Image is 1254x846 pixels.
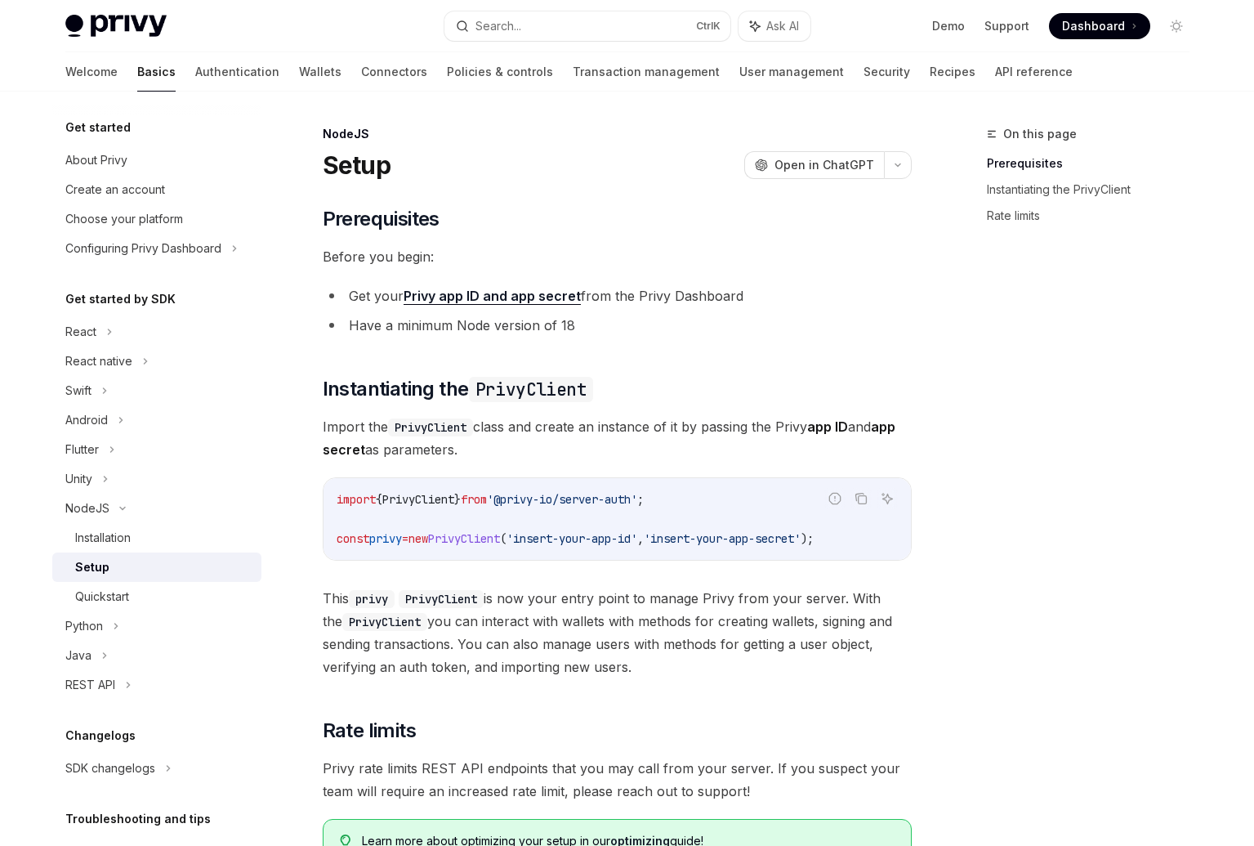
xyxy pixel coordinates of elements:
[644,531,801,546] span: 'insert-your-app-secret'
[987,177,1203,203] a: Instantiating the PrivyClient
[361,52,427,92] a: Connectors
[1163,13,1189,39] button: Toggle dark mode
[65,15,167,38] img: light logo
[337,492,376,507] span: import
[65,209,183,229] div: Choose your platform
[739,52,844,92] a: User management
[75,557,109,577] div: Setup
[995,52,1073,92] a: API reference
[932,18,965,34] a: Demo
[824,488,846,509] button: Report incorrect code
[65,759,155,778] div: SDK changelogs
[65,180,165,199] div: Create an account
[65,118,131,137] h5: Get started
[65,351,132,371] div: React native
[469,377,593,402] code: PrivyClient
[696,20,721,33] span: Ctrl K
[766,18,799,34] span: Ask AI
[428,531,500,546] span: PrivyClient
[801,531,814,546] span: );
[444,11,730,41] button: Search...CtrlK
[402,531,408,546] span: =
[399,590,484,608] code: PrivyClient
[637,492,644,507] span: ;
[369,531,402,546] span: privy
[65,289,176,309] h5: Get started by SDK
[382,492,454,507] span: PrivyClient
[323,206,440,232] span: Prerequisites
[195,52,279,92] a: Authentication
[323,284,912,307] li: Get your from the Privy Dashboard
[376,492,382,507] span: {
[52,175,261,204] a: Create an account
[65,410,108,430] div: Android
[323,718,416,744] span: Rate limits
[65,726,136,745] h5: Changelogs
[323,376,593,402] span: Instantiating the
[987,150,1203,177] a: Prerequisites
[454,492,461,507] span: }
[739,11,810,41] button: Ask AI
[877,488,898,509] button: Ask AI
[65,440,99,459] div: Flutter
[137,52,176,92] a: Basics
[487,492,637,507] span: '@privy-io/server-auth'
[573,52,720,92] a: Transaction management
[323,587,912,678] span: This is now your entry point to manage Privy from your server. With the you can interact with wal...
[65,675,115,695] div: REST API
[349,590,395,608] code: privy
[461,492,487,507] span: from
[65,150,127,170] div: About Privy
[52,582,261,611] a: Quickstart
[637,531,644,546] span: ,
[65,322,96,342] div: React
[984,18,1029,34] a: Support
[323,126,912,142] div: NodeJS
[65,809,211,829] h5: Troubleshooting and tips
[1062,18,1125,34] span: Dashboard
[65,52,118,92] a: Welcome
[65,499,109,518] div: NodeJS
[52,553,261,582] a: Setup
[1049,13,1150,39] a: Dashboard
[987,203,1203,229] a: Rate limits
[337,531,369,546] span: const
[500,531,507,546] span: (
[507,531,637,546] span: 'insert-your-app-id'
[65,239,221,258] div: Configuring Privy Dashboard
[52,204,261,234] a: Choose your platform
[75,528,131,548] div: Installation
[75,587,129,607] div: Quickstart
[65,381,91,401] div: Swift
[52,523,261,553] a: Installation
[807,419,848,435] strong: app ID
[744,151,884,179] button: Open in ChatGPT
[323,314,912,337] li: Have a minimum Node version of 18
[404,288,581,305] a: Privy app ID and app secret
[408,531,428,546] span: new
[65,469,92,489] div: Unity
[850,488,872,509] button: Copy the contents from the code block
[65,646,91,665] div: Java
[342,613,427,631] code: PrivyClient
[323,150,390,180] h1: Setup
[447,52,553,92] a: Policies & controls
[299,52,341,92] a: Wallets
[475,16,521,36] div: Search...
[864,52,910,92] a: Security
[323,415,912,461] span: Import the class and create an instance of it by passing the Privy and as parameters.
[774,157,874,173] span: Open in ChatGPT
[65,616,103,636] div: Python
[930,52,975,92] a: Recipes
[52,145,261,175] a: About Privy
[388,419,473,436] code: PrivyClient
[323,757,912,803] span: Privy rate limits REST API endpoints that you may call from your server. If you suspect your team...
[323,245,912,268] span: Before you begin:
[1003,124,1077,144] span: On this page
